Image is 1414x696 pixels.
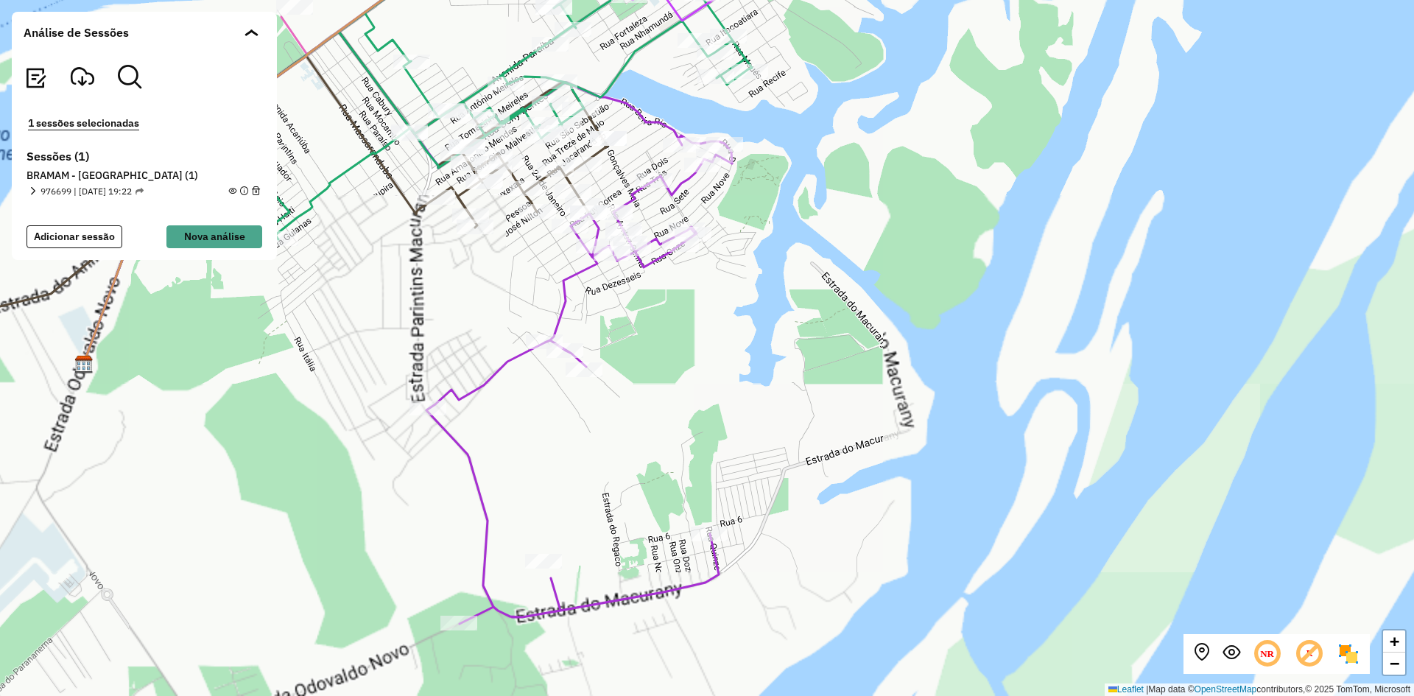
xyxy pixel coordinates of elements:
[24,65,47,91] button: Visualizar relatório de Roteirização Exportadas
[1108,684,1144,695] a: Leaflet
[71,65,94,91] button: Visualizar Romaneio Exportadas
[166,225,262,248] button: Nova análise
[27,150,262,164] h6: Sessões (1)
[24,24,129,41] span: Análise de Sessões
[27,225,122,248] button: Adicionar sessão
[27,169,262,183] h6: BRAMAM - [GEOGRAPHIC_DATA] (1)
[1252,639,1283,669] span: Ocultar NR
[1383,630,1405,653] a: Zoom in
[1390,654,1399,672] span: −
[1337,642,1360,666] img: Exibir/Ocultar setores
[24,115,144,132] button: 1 sessões selecionadas
[1146,684,1148,695] span: |
[1195,684,1257,695] a: OpenStreetMap
[1383,653,1405,675] a: Zoom out
[1390,632,1399,650] span: +
[1193,644,1211,665] button: Centralizar mapa no depósito ou ponto de apoio
[1294,639,1325,669] span: Exibir rótulo
[1105,683,1414,696] div: Map data © contributors,© 2025 TomTom, Microsoft
[1223,644,1240,665] button: Exibir sessão original
[41,185,144,198] span: 976699 | [DATE] 19:22
[74,355,94,374] img: BRAMAM - PARINTINS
